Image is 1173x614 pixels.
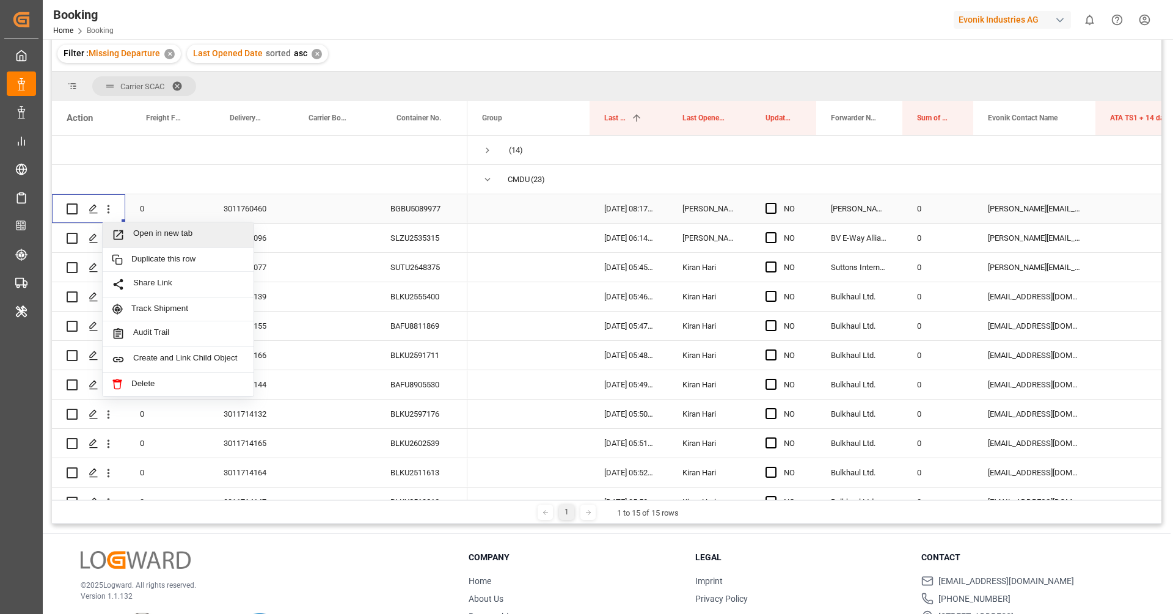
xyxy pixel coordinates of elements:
div: Kiran Hari [668,458,751,487]
span: Last Opened Date [193,48,263,58]
p: © 2025 Logward. All rights reserved. [81,580,438,591]
div: [EMAIL_ADDRESS][DOMAIN_NAME] [973,458,1095,487]
div: [EMAIL_ADDRESS][DOMAIN_NAME] [973,400,1095,428]
div: BLKU2597176 [376,400,467,428]
span: (23) [531,166,545,194]
h3: Legal [695,551,907,564]
div: 1 [559,505,574,520]
img: Logward Logo [81,551,191,569]
div: Suttons International Ltd. [816,253,902,282]
div: 0 [902,370,973,399]
div: BLKU2511613 [376,458,467,487]
div: Kiran Hari [668,312,751,340]
div: NO [784,342,802,370]
span: Update Last Opened By [766,114,791,122]
div: [DATE] 05:50:36 [590,400,668,428]
div: [EMAIL_ADDRESS][DOMAIN_NAME] [973,282,1095,311]
div: [PERSON_NAME] (TC Operator) [816,194,902,223]
div: 0 [902,429,973,458]
div: 0 [902,312,973,340]
div: 0 [902,341,973,370]
div: Kiran Hari [668,400,751,428]
div: 0 [125,194,209,223]
div: NO [784,195,802,223]
div: NO [784,488,802,516]
div: Press SPACE to select this row. [52,224,467,253]
div: [DATE] 05:48:19 [590,341,668,370]
div: [EMAIL_ADDRESS][DOMAIN_NAME] [973,429,1095,458]
div: Press SPACE to select this row. [52,282,467,312]
div: 0 [902,488,973,516]
div: [PERSON_NAME][EMAIL_ADDRESS][PERSON_NAME][DOMAIN_NAME] [973,224,1095,252]
div: [EMAIL_ADDRESS][DOMAIN_NAME] [973,341,1095,370]
div: Bulkhaul Ltd. [816,312,902,340]
div: Press SPACE to select this row. [52,458,467,488]
a: Privacy Policy [695,594,748,604]
span: sorted [266,48,291,58]
div: 3011714164 [209,458,288,487]
div: 3011714132 [209,400,288,428]
div: [EMAIL_ADDRESS][DOMAIN_NAME] [973,312,1095,340]
div: Press SPACE to select this row. [52,370,467,400]
div: NO [784,400,802,428]
span: Carrier SCAC [120,82,164,91]
button: Evonik Industries AG [954,8,1076,31]
div: 0 [902,458,973,487]
div: [EMAIL_ADDRESS][DOMAIN_NAME] [973,370,1095,399]
div: NO [784,254,802,282]
div: Bulkhaul Ltd. [816,370,902,399]
div: BLKU2602539 [376,429,467,458]
a: Imprint [695,576,723,586]
span: [PHONE_NUMBER] [938,593,1010,605]
div: 0 [902,194,973,223]
div: Press SPACE to select this row. [52,341,467,370]
span: Evonik Contact Name [988,114,1058,122]
p: Version 1.1.132 [81,591,438,602]
span: [EMAIL_ADDRESS][DOMAIN_NAME] [938,575,1074,588]
div: ✕ [312,49,322,59]
div: [DATE] 05:49:31 [590,370,668,399]
div: Bulkhaul Ltd. [816,282,902,311]
div: [DATE] 05:53:00 [590,488,668,516]
div: Bulkhaul Ltd. [816,429,902,458]
div: Kiran Hari [668,341,751,370]
div: Kiran Hari [668,429,751,458]
span: Forwarder Name [831,114,877,122]
div: Press SPACE to select this row. [52,253,467,282]
div: 0 [125,488,209,516]
a: About Us [469,594,503,604]
h3: Company [469,551,680,564]
div: Evonik Industries AG [954,11,1071,29]
div: BLKU2519213 [376,488,467,516]
div: BGBU5089977 [376,194,467,223]
div: BV E-Way Alliance [816,224,902,252]
div: 0 [125,400,209,428]
div: NO [784,459,802,487]
div: 0 [902,224,973,252]
div: Action [67,112,93,123]
div: Press SPACE to select this row. [52,165,467,194]
span: asc [294,48,307,58]
div: NO [784,429,802,458]
div: Kiran Hari [668,488,751,516]
div: BAFU8905530 [376,370,467,399]
div: Press SPACE to select this row. [52,400,467,429]
div: [PERSON_NAME] [668,224,751,252]
div: Press SPACE to select this row. [52,488,467,517]
div: 3011714147 [209,488,288,516]
div: [PERSON_NAME][EMAIL_ADDRESS][PERSON_NAME][DOMAIN_NAME] [973,194,1095,223]
div: Press SPACE to select this row. [52,194,467,224]
div: Press SPACE to select this row. [52,429,467,458]
div: [DATE] 06:14:26 [590,224,668,252]
div: Bulkhaul Ltd. [816,458,902,487]
div: [EMAIL_ADDRESS][DOMAIN_NAME] [973,488,1095,516]
div: 0 [125,458,209,487]
span: Last Opened Date [604,114,626,122]
div: Press SPACE to select this row. [52,136,467,165]
div: Kiran Hari [668,370,751,399]
div: BLKU2555400 [376,282,467,311]
div: 0 [125,429,209,458]
span: Sum of Events [917,114,948,122]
